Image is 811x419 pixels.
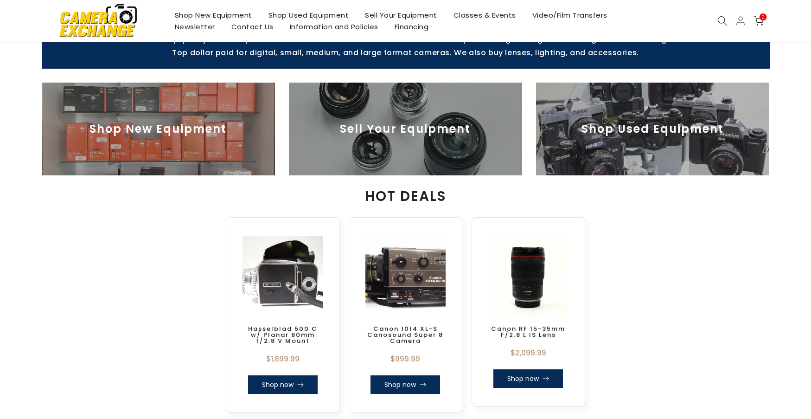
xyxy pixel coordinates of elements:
div: $2,099.99 [488,349,568,357]
span: 0 [760,13,766,20]
a: Canon 1014 XL-S Canosound Super 8 Camera [367,324,443,345]
p: Top dollar paid for digital, small, medium, and large format cameras. We also buy lenses, lightin... [37,48,774,57]
div: $1,899.99 [243,355,323,363]
div: $999.99 [365,355,446,363]
p: We carry quality new and pre-owned cameras and accessories. Trade in or sell your older gear to g... [37,35,774,44]
a: Contact Us [223,21,281,32]
a: Shop now [248,375,318,394]
a: Shop now [370,375,440,394]
a: Shop Used Equipment [260,9,357,21]
img: Canon 1014 XL-S Canosound Super 8 Camera Movie Cameras and Accessories Canon 106935 [365,236,446,316]
a: Shop now [493,369,563,388]
span: HOT DEALS [358,189,453,203]
img: Hasselblad 500 C w/ Planar 80mm f/2.8 V Mount Medium Format Equipment - Medium Format Cameras Has... [243,236,323,316]
a: Classes & Events [445,9,524,21]
img: Canon RF 15-35mm F/2.8 L IS Lens Lenses Small Format - Canon EOS Mount Lenses - Canon EOS RF Full... [488,236,568,316]
a: Information and Policies [281,21,386,32]
a: Canon RF 15-35mm F/2.8 L IS Lens [491,324,565,339]
a: Hasselblad 500 C w/ Planar 80mm f/2.8 V Mount [248,324,318,345]
a: Sell Your Equipment [357,9,446,21]
a: Financing [386,21,437,32]
a: 0 [754,16,764,26]
a: Newsletter [166,21,223,32]
a: Shop New Equipment [166,9,260,21]
a: Video/Film Transfers [524,9,615,21]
